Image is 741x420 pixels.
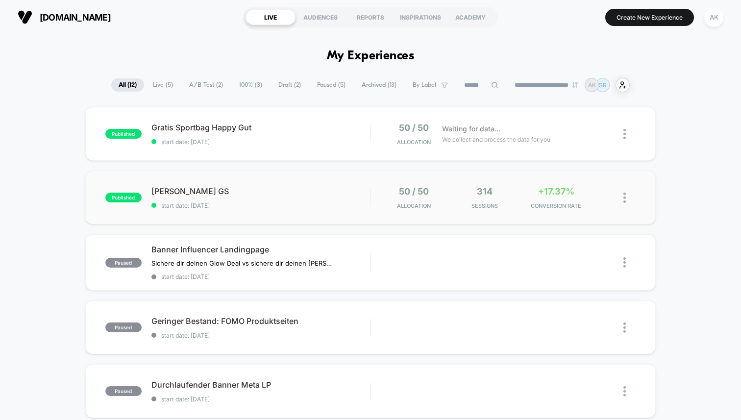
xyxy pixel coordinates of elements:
span: Waiting for data... [442,124,500,134]
img: close [623,193,626,203]
span: Allocation [397,139,431,146]
div: INSPIRATIONS [395,9,445,25]
span: published [105,193,142,202]
img: Visually logo [18,10,32,25]
span: CONVERSION RATE [523,202,589,209]
div: AUDIENCES [296,9,346,25]
span: A/B Test ( 2 ) [182,78,230,92]
span: paused [105,322,142,332]
span: Sessions [452,202,518,209]
span: paused [105,386,142,396]
span: +17.37% [538,186,574,197]
span: start date: [DATE] [151,202,370,209]
span: Live ( 5 ) [146,78,180,92]
img: close [623,257,626,268]
span: [PERSON_NAME] GS [151,186,370,196]
span: Paused ( 5 ) [310,78,353,92]
span: paused [105,258,142,268]
span: 50 / 50 [399,123,429,133]
span: Archived ( 13 ) [354,78,404,92]
span: start date: [DATE] [151,395,370,403]
p: SR [599,81,607,89]
span: Geringer Bestand: FOMO Produktseiten [151,316,370,326]
img: close [623,129,626,139]
div: REPORTS [346,9,395,25]
span: 50 / 50 [399,186,429,197]
span: Allocation [397,202,431,209]
span: Durchlaufender Banner Meta LP [151,380,370,390]
h1: My Experiences [327,49,415,63]
img: close [623,322,626,333]
span: By Label [413,81,436,89]
button: [DOMAIN_NAME] [15,9,114,25]
span: start date: [DATE] [151,273,370,280]
span: [DOMAIN_NAME] [40,12,111,23]
span: start date: [DATE] [151,332,370,339]
img: close [623,386,626,396]
span: 314 [477,186,493,197]
span: Banner Influencer Landingpage [151,245,370,254]
span: start date: [DATE] [151,138,370,146]
div: LIVE [246,9,296,25]
img: end [572,82,578,88]
div: AK [704,8,723,27]
span: Sichere dir deinen Glow Deal vs sichere dir deinen [PERSON_NAME]-Deal [151,259,333,267]
span: 100% ( 3 ) [232,78,270,92]
button: Create New Experience [605,9,694,26]
p: AK [588,81,596,89]
div: ACADEMY [445,9,495,25]
span: We collect and process the data for you [442,135,550,144]
span: Draft ( 2 ) [271,78,308,92]
span: All ( 12 ) [111,78,144,92]
span: Gratis Sportbag Happy Gut [151,123,370,132]
button: AK [701,7,726,27]
span: published [105,129,142,139]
